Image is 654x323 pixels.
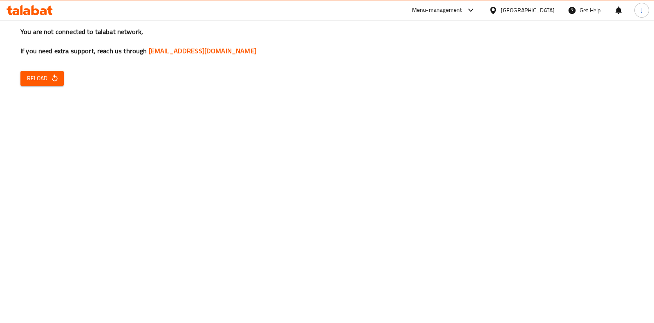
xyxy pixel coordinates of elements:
button: Reload [20,71,64,86]
div: Menu-management [412,5,462,15]
div: [GEOGRAPHIC_DATA] [501,6,555,15]
a: [EMAIL_ADDRESS][DOMAIN_NAME] [149,45,256,57]
span: Reload [27,73,57,84]
span: J [641,6,643,15]
h3: You are not connected to talabat network, If you need extra support, reach us through [20,27,634,56]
